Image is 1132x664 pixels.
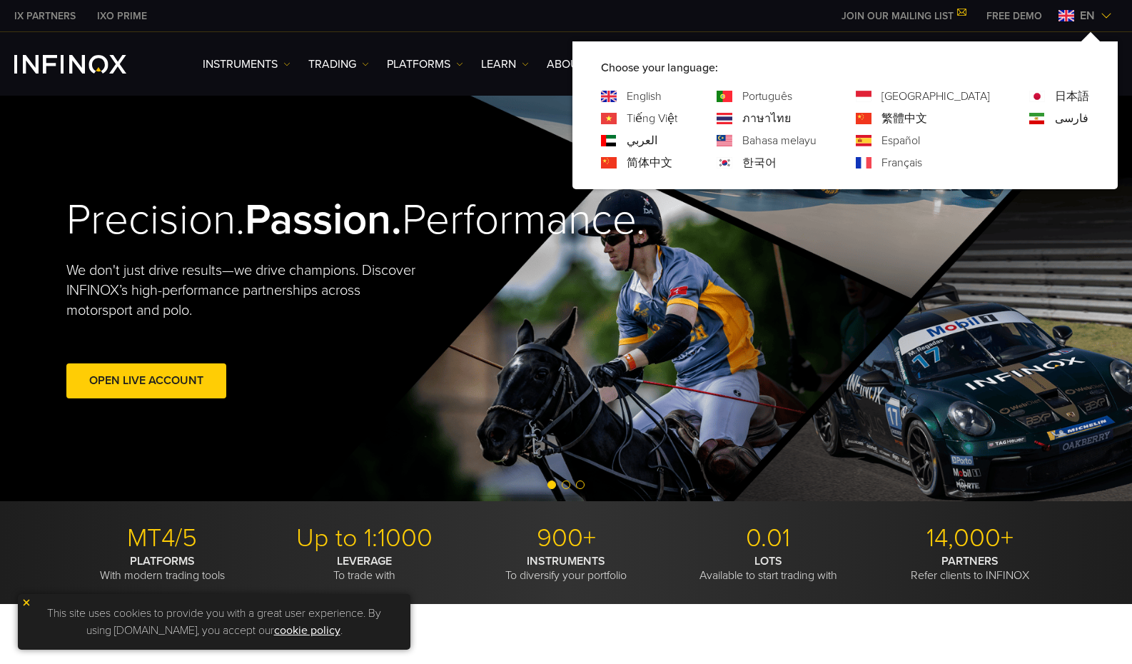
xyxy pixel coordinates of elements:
p: 14,000+ [874,523,1066,554]
p: To trade with [268,554,460,583]
a: PLATFORMS [387,56,463,73]
a: Language [627,132,657,149]
span: Go to slide 2 [562,481,570,489]
a: Language [627,110,677,127]
p: Refer clients to INFINOX [874,554,1066,583]
p: This site uses cookies to provide you with a great user experience. By using [DOMAIN_NAME], you a... [25,601,403,643]
img: yellow close icon [21,598,31,608]
a: INFINOX Logo [14,55,160,74]
a: INFINOX [4,9,86,24]
a: Language [742,110,791,127]
a: ABOUT [547,56,597,73]
a: Open Live Account [66,363,226,398]
p: With modern trading tools [66,554,258,583]
p: We don't just drive results—we drive champions. Discover INFINOX’s high-performance partnerships ... [66,261,426,321]
a: JOIN OUR MAILING LIST [831,10,976,22]
strong: PARTNERS [941,554,999,568]
a: cookie policy [274,623,340,638]
a: INFINOX MENU [976,9,1053,24]
p: 0.01 [672,523,864,554]
a: TRADING [308,56,369,73]
span: Go to slide 1 [547,481,556,489]
p: To diversify your portfolio [470,554,662,583]
a: Language [881,132,920,149]
p: MT4/5 [66,523,258,554]
p: Up to 1:1000 [268,523,460,554]
strong: INSTRUMENTS [527,554,605,568]
a: Language [742,132,817,149]
strong: Passion. [245,194,402,246]
a: Learn [481,56,529,73]
p: Choose your language: [601,59,1089,76]
p: Available to start trading with [672,554,864,583]
span: Go to slide 3 [576,481,585,489]
a: Language [1055,110,1088,127]
strong: LOTS [754,554,782,568]
a: Language [1055,88,1089,105]
a: INFINOX [86,9,158,24]
a: Language [627,154,672,171]
a: Language [881,154,922,171]
p: 900+ [470,523,662,554]
a: Language [881,110,927,127]
strong: LEVERAGE [337,554,392,568]
a: Language [742,88,792,105]
span: en [1074,7,1101,24]
a: Instruments [203,56,290,73]
a: Language [627,88,662,105]
a: Language [881,88,990,105]
h2: Precision. Performance. [66,194,516,246]
a: Language [742,154,777,171]
strong: PLATFORMS [130,554,195,568]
